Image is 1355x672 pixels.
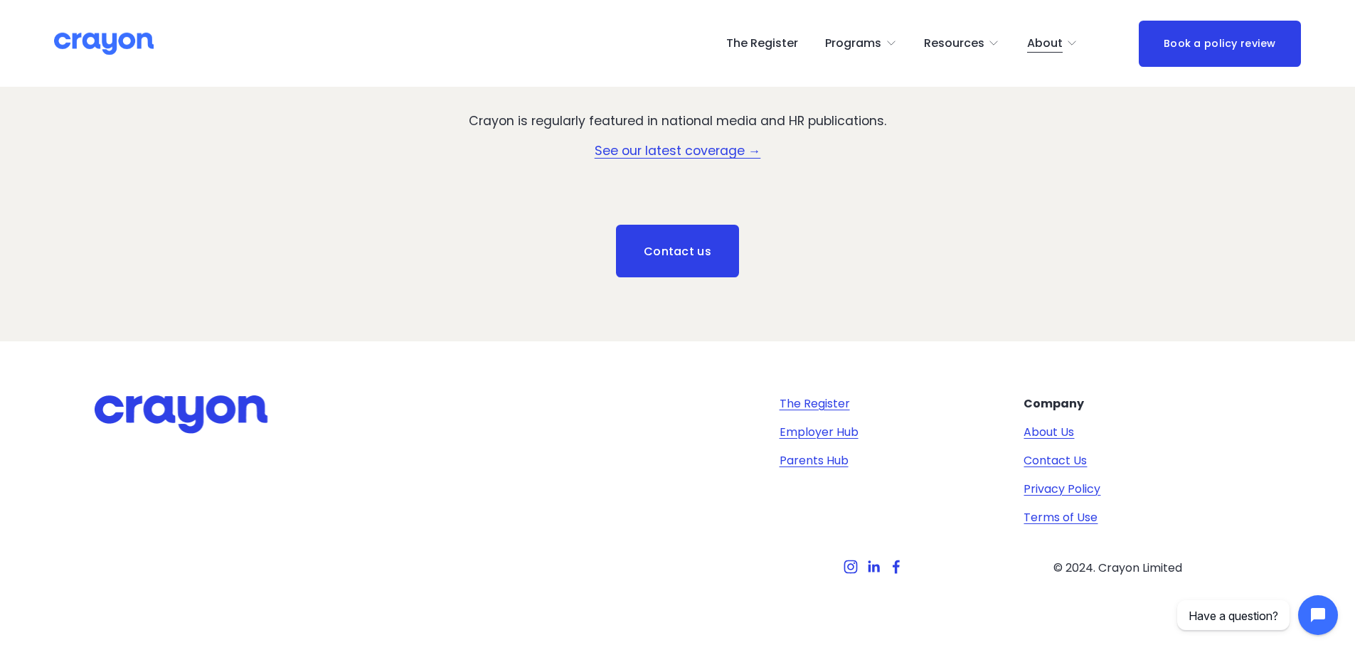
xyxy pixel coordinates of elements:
a: folder dropdown [1027,32,1078,55]
a: folder dropdown [924,32,1000,55]
a: Facebook [889,560,903,574]
a: Contact us [616,225,739,277]
a: LinkedIn [866,560,881,574]
a: Employer Hub [780,424,859,441]
a: About Us [1024,424,1074,441]
a: Privacy Policy [1024,481,1100,498]
span: Programs [825,33,881,54]
a: The Register [780,395,850,412]
span: About [1027,33,1063,54]
img: Crayon [54,31,154,56]
p: Crayon is regularly featured in national media and HR publications. [339,112,1016,130]
a: Book a policy review [1139,21,1301,67]
a: folder dropdown [825,32,897,55]
strong: Company [1024,395,1084,412]
a: Contact Us [1024,452,1087,469]
a: Terms of Use [1024,509,1098,526]
a: Instagram [844,560,858,574]
a: Parents Hub [780,452,849,469]
span: Resources [924,33,984,54]
a: See our latest coverage → [595,142,761,159]
p: © 2024. Crayon Limited [1024,560,1211,577]
a: The Register [726,32,798,55]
